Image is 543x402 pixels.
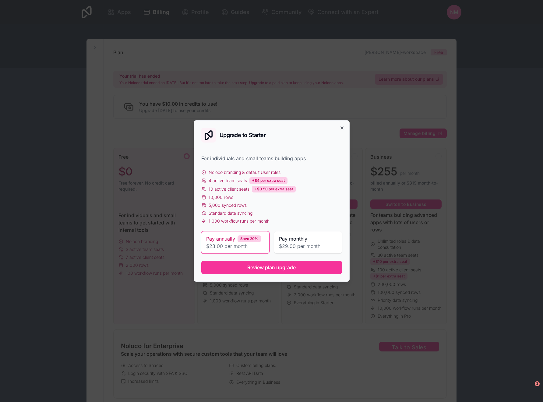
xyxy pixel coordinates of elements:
[249,177,287,184] div: +$4 per extra seat
[206,242,264,250] span: $23.00 per month
[340,125,344,130] button: Close
[209,218,270,224] span: 1,000 workflow runs per month
[535,381,540,386] span: 1
[247,264,296,271] span: Review plan upgrade
[201,261,342,274] button: Review plan upgrade
[522,381,537,396] iframe: Intercom live chat
[206,235,235,242] span: Pay annually
[209,194,233,200] span: 10,000 rows
[209,210,252,216] span: Standard data syncing
[220,132,266,138] h2: Upgrade to Starter
[209,186,249,192] span: 10 active client seats
[252,186,296,192] div: +$0.50 per extra seat
[279,242,337,250] span: $29.00 per month
[201,155,342,162] div: For individuals and small teams building apps
[209,202,247,208] span: 5,000 synced rows
[209,178,247,184] span: 4 active team seats
[238,235,261,242] div: Save 20%
[279,235,307,242] span: Pay monthly
[209,169,280,175] span: Noloco branding & default User roles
